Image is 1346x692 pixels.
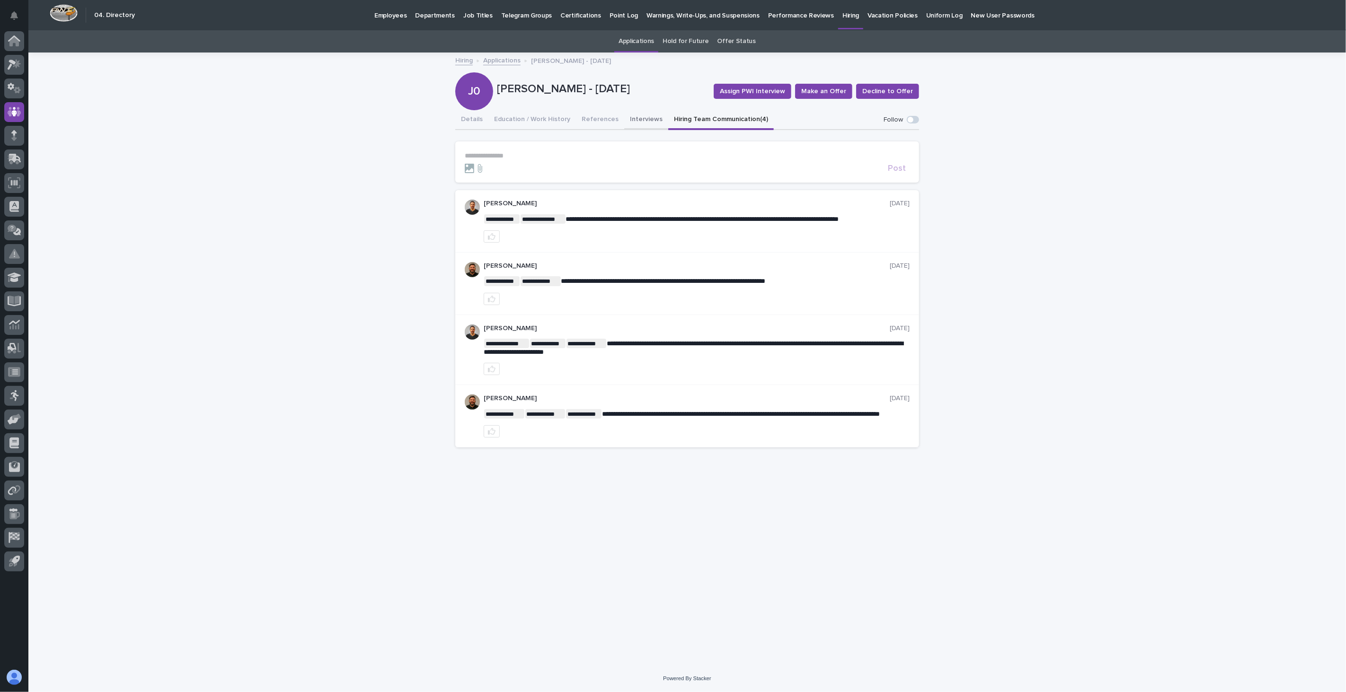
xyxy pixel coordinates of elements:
[663,30,708,53] a: Hold for Future
[663,675,711,681] a: Powered By Stacker
[884,164,910,173] button: Post
[890,324,910,333] p: [DATE]
[888,164,906,173] span: Post
[94,11,135,19] h2: 04. Directory
[801,87,846,96] span: Make an Offer
[890,200,910,208] p: [DATE]
[12,11,24,26] div: Notifications
[465,324,480,340] img: AATXAJzKHBjIVkmOEWMd7CrWKgKOc1AT7c5NBq-GLKw_=s96-c
[531,55,611,65] p: [PERSON_NAME] - [DATE]
[4,6,24,26] button: Notifications
[455,110,488,130] button: Details
[465,262,480,277] img: AOh14GiWKAYVPIbfHyIkyvX2hiPF8_WCcz-HU3nlZscn=s96-c
[455,46,493,98] div: J0
[484,425,500,438] button: like this post
[862,87,913,96] span: Decline to Offer
[619,30,654,53] a: Applications
[484,394,890,403] p: [PERSON_NAME]
[576,110,624,130] button: References
[484,363,500,375] button: like this post
[455,54,473,65] a: Hiring
[488,110,576,130] button: Education / Work History
[884,116,903,124] p: Follow
[795,84,852,99] button: Make an Offer
[668,110,774,130] button: Hiring Team Communication (4)
[4,667,24,687] button: users-avatar
[497,82,706,96] p: [PERSON_NAME] - [DATE]
[465,200,480,215] img: AATXAJzKHBjIVkmOEWMd7CrWKgKOc1AT7c5NBq-GLKw_=s96-c
[50,4,78,22] img: Workspace Logo
[856,84,919,99] button: Decline to Offer
[483,54,521,65] a: Applications
[484,293,500,305] button: like this post
[624,110,668,130] button: Interviews
[484,262,890,270] p: [PERSON_NAME]
[484,230,500,243] button: like this post
[465,394,480,410] img: AOh14GiWKAYVPIbfHyIkyvX2hiPF8_WCcz-HU3nlZscn=s96-c
[720,87,785,96] span: Assign PWI Interview
[714,84,791,99] button: Assign PWI Interview
[890,262,910,270] p: [DATE]
[717,30,756,53] a: Offer Status
[484,200,890,208] p: [PERSON_NAME]
[890,394,910,403] p: [DATE]
[484,324,890,333] p: [PERSON_NAME]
